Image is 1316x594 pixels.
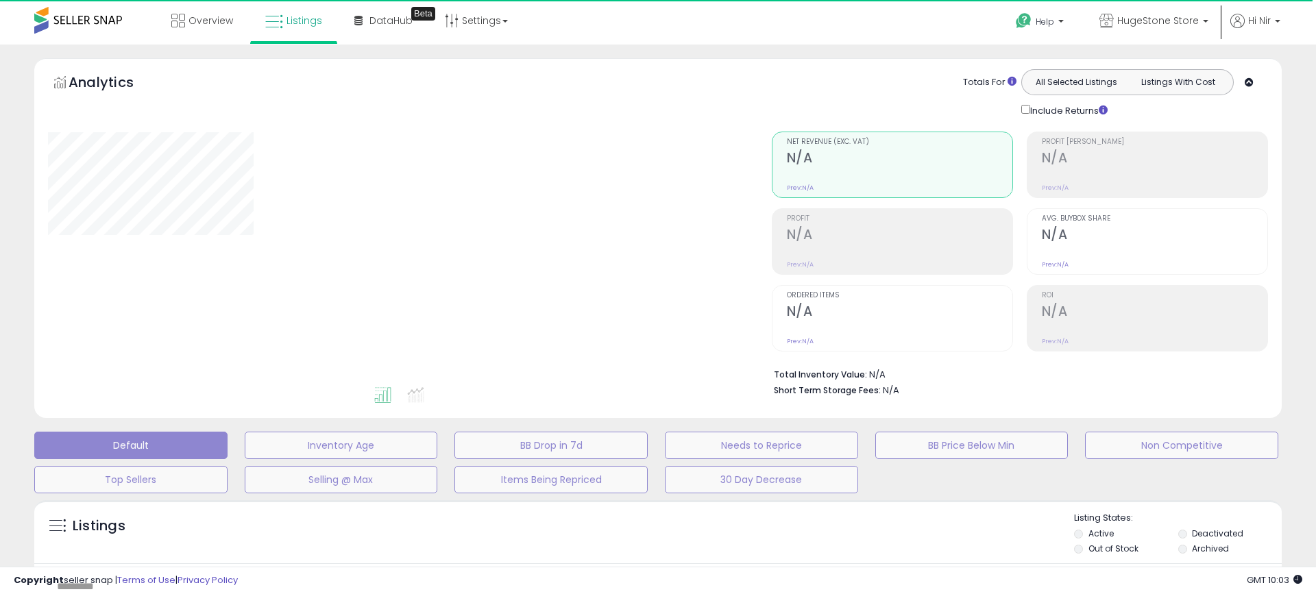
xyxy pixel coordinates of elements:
[14,573,64,586] strong: Copyright
[188,14,233,27] span: Overview
[1127,73,1229,91] button: Listings With Cost
[883,384,899,397] span: N/A
[287,14,322,27] span: Listings
[1042,184,1069,192] small: Prev: N/A
[787,138,1012,146] span: Net Revenue (Exc. VAT)
[69,73,160,95] h5: Analytics
[454,432,648,459] button: BB Drop in 7d
[787,227,1012,245] h2: N/A
[1117,14,1199,27] span: HugeStone Store
[1025,73,1128,91] button: All Selected Listings
[1011,102,1124,118] div: Include Returns
[665,466,858,493] button: 30 Day Decrease
[245,432,438,459] button: Inventory Age
[369,14,413,27] span: DataHub
[787,337,814,345] small: Prev: N/A
[1036,16,1054,27] span: Help
[787,260,814,269] small: Prev: N/A
[787,292,1012,299] span: Ordered Items
[1042,150,1267,169] h2: N/A
[774,365,1258,382] li: N/A
[1230,14,1280,45] a: Hi Nir
[1042,292,1267,299] span: ROI
[1042,304,1267,322] h2: N/A
[1042,337,1069,345] small: Prev: N/A
[787,304,1012,322] h2: N/A
[411,7,435,21] div: Tooltip anchor
[875,432,1069,459] button: BB Price Below Min
[454,466,648,493] button: Items Being Repriced
[34,432,228,459] button: Default
[1042,138,1267,146] span: Profit [PERSON_NAME]
[14,574,238,587] div: seller snap | |
[787,215,1012,223] span: Profit
[787,150,1012,169] h2: N/A
[1042,227,1267,245] h2: N/A
[1005,2,1077,45] a: Help
[963,76,1016,89] div: Totals For
[1248,14,1271,27] span: Hi Nir
[245,466,438,493] button: Selling @ Max
[1042,215,1267,223] span: Avg. Buybox Share
[665,432,858,459] button: Needs to Reprice
[787,184,814,192] small: Prev: N/A
[774,384,881,396] b: Short Term Storage Fees:
[1042,260,1069,269] small: Prev: N/A
[1015,12,1032,29] i: Get Help
[774,369,867,380] b: Total Inventory Value:
[34,466,228,493] button: Top Sellers
[1085,432,1278,459] button: Non Competitive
